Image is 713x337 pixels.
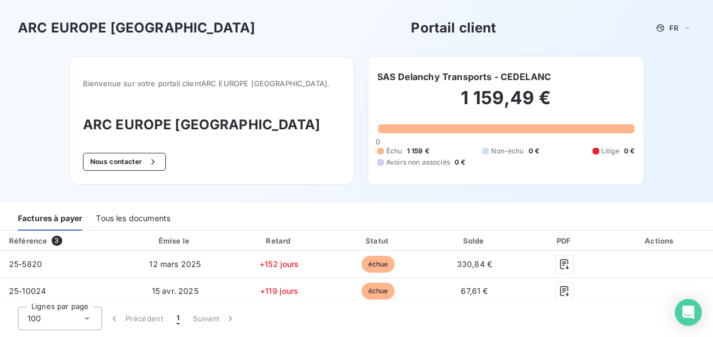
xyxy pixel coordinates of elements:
[376,137,380,146] span: 0
[675,299,702,326] div: Open Intercom Messenger
[624,146,635,156] span: 0 €
[83,115,340,135] h3: ARC EUROPE [GEOGRAPHIC_DATA]
[232,235,327,246] div: Retard
[669,24,678,32] span: FR
[123,235,227,246] div: Émise le
[601,146,619,156] span: Litige
[170,307,186,330] button: 1
[411,18,496,38] h3: Portail client
[386,157,450,167] span: Avoirs non associés
[177,313,179,324] span: 1
[362,256,395,273] span: échue
[429,235,520,246] div: Solde
[386,146,402,156] span: Échu
[83,153,166,171] button: Nous contacter
[332,235,425,246] div: Statut
[260,259,299,269] span: +152 jours
[377,87,635,120] h2: 1 159,49 €
[260,286,299,296] span: +119 jours
[362,283,395,299] span: échue
[610,235,711,246] div: Actions
[455,157,465,167] span: 0 €
[102,307,170,330] button: Précédent
[83,79,340,88] span: Bienvenue sur votre portail client ARC EUROPE [GEOGRAPHIC_DATA] .
[377,70,551,83] h6: SAS Delanchy Transports - CEDELANC
[9,259,42,269] span: 25-5820
[149,259,201,269] span: 12 mars 2025
[27,313,41,324] span: 100
[52,236,62,246] span: 3
[524,235,605,246] div: PDF
[186,307,243,330] button: Suivant
[96,207,170,231] div: Tous les documents
[407,146,429,156] span: 1 159 €
[152,286,198,296] span: 15 avr. 2025
[9,236,47,245] div: Référence
[529,146,539,156] span: 0 €
[491,146,524,156] span: Non-échu
[18,18,255,38] h3: ARC EUROPE [GEOGRAPHIC_DATA]
[461,286,488,296] span: 67,61 €
[457,259,492,269] span: 330,84 €
[18,207,82,231] div: Factures à payer
[9,286,46,296] span: 25-10024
